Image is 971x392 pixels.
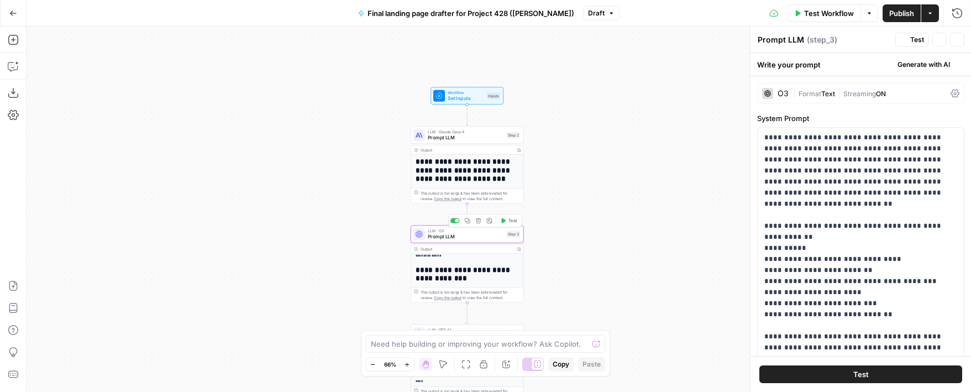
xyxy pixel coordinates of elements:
span: Generate with AI [897,60,950,70]
span: Format [799,90,821,98]
textarea: Prompt LLM [758,34,804,45]
button: Final landing page drafter for Project 428 ([PERSON_NAME]) [351,4,581,22]
span: Text [821,90,835,98]
span: Final landing page drafter for Project 428 ([PERSON_NAME]) [368,8,574,19]
span: Copy the output [434,296,461,300]
button: Test [895,33,929,47]
span: 66% [384,360,396,369]
span: Prompt LLM [428,134,503,141]
button: Test [759,365,962,383]
span: ON [876,90,886,98]
div: Step 3 [506,231,520,238]
span: Draft [588,8,605,18]
g: Edge from start to step_2 [466,104,468,126]
span: Streaming [843,90,876,98]
div: Step 2 [506,132,520,138]
span: Publish [889,8,914,19]
span: ( step_3 ) [807,34,837,45]
button: Paste [578,357,605,372]
span: | [793,87,799,98]
span: Set Inputs [448,95,484,102]
span: Prompt LLM [428,233,503,241]
span: LLM · O3 [428,228,503,234]
g: Edge from step_2 to step_3 [466,203,468,224]
button: Test Workflow [787,4,860,22]
div: Write your prompt [750,53,971,76]
div: WorkflowSet InputsInputs [411,87,523,104]
span: LLM · GPT-4.1 [428,327,503,333]
span: Copy the output [434,197,461,201]
g: Edge from step_3 to step_11 [466,302,468,323]
span: Paste [582,359,601,369]
button: Draft [583,6,620,20]
div: This output is too large & has been abbreviated for review. to view the full content. [421,289,521,301]
span: Copy [553,359,569,369]
span: Workflow [448,90,484,96]
span: | [835,87,843,98]
span: Test [853,369,869,380]
button: Publish [883,4,921,22]
span: LLM · Claude Opus 4 [428,129,503,135]
div: Output [421,147,512,153]
button: Generate with AI [883,58,964,72]
div: Output [421,246,512,252]
span: Test [910,35,924,45]
div: This output is too large & has been abbreviated for review. to view the full content. [421,190,521,202]
label: System Prompt [757,113,964,124]
div: O3 [778,90,789,97]
div: Inputs [487,92,500,99]
span: Test Workflow [804,8,854,19]
button: Copy [548,357,574,372]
